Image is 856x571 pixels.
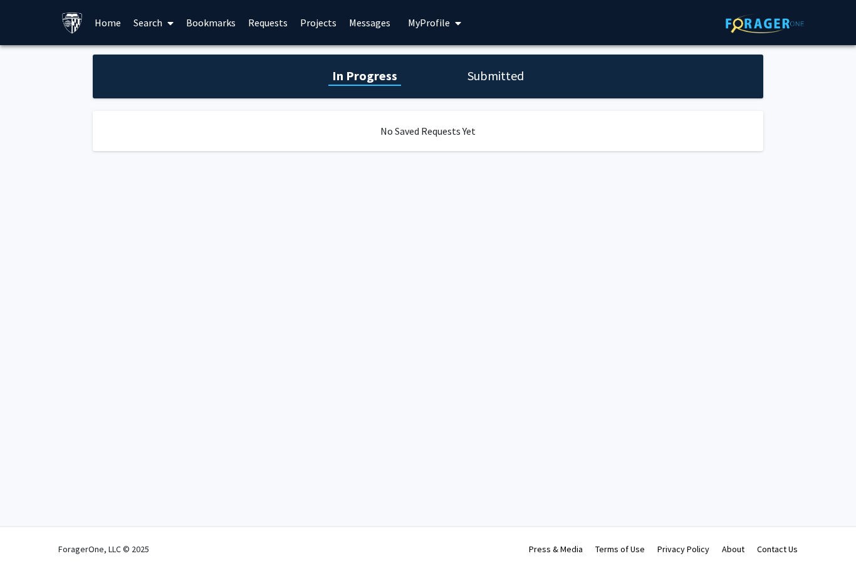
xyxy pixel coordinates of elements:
[328,67,401,85] h1: In Progress
[722,543,744,555] a: About
[464,67,528,85] h1: Submitted
[408,16,450,29] span: My Profile
[726,14,804,33] img: ForagerOne Logo
[93,111,763,151] div: No Saved Requests Yet
[88,1,127,45] a: Home
[757,543,798,555] a: Contact Us
[61,12,83,34] img: Johns Hopkins University Logo
[180,1,242,45] a: Bookmarks
[58,527,149,571] div: ForagerOne, LLC © 2025
[657,543,709,555] a: Privacy Policy
[595,543,645,555] a: Terms of Use
[343,1,397,45] a: Messages
[294,1,343,45] a: Projects
[127,1,180,45] a: Search
[242,1,294,45] a: Requests
[529,543,583,555] a: Press & Media
[9,515,53,562] iframe: Chat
